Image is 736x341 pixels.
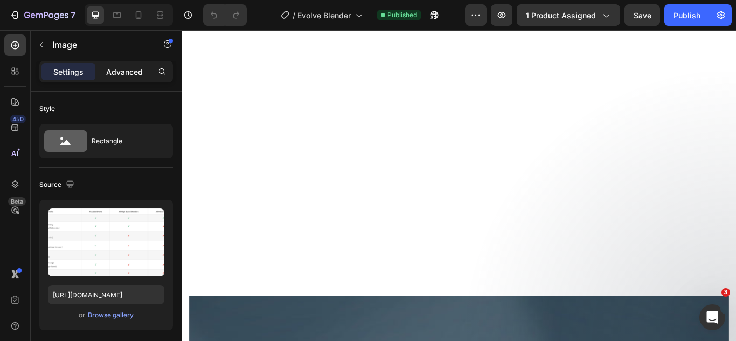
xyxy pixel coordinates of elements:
input: https://example.com/image.jpg [48,285,164,304]
div: Source [39,178,77,192]
p: Image [52,38,144,51]
button: 1 product assigned [517,4,620,26]
div: Browse gallery [88,310,134,320]
p: 7 [71,9,75,22]
div: 450 [10,115,26,123]
button: Browse gallery [87,310,134,321]
div: Beta [8,197,26,206]
span: Published [387,10,417,20]
button: 7 [4,4,80,26]
div: Undo/Redo [203,4,247,26]
span: or [79,309,85,322]
p: Settings [53,66,84,78]
button: Publish [664,4,710,26]
button: Save [624,4,660,26]
div: Rectangle [92,129,157,154]
span: Save [634,11,651,20]
span: 1 product assigned [526,10,596,21]
p: Advanced [106,66,143,78]
div: Publish [673,10,700,21]
iframe: Design area [182,30,736,341]
span: / [293,10,295,21]
span: 3 [721,288,730,297]
span: Evolve Blender [297,10,351,21]
iframe: Intercom live chat [699,304,725,330]
img: preview-image [48,208,164,276]
div: Style [39,104,55,114]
